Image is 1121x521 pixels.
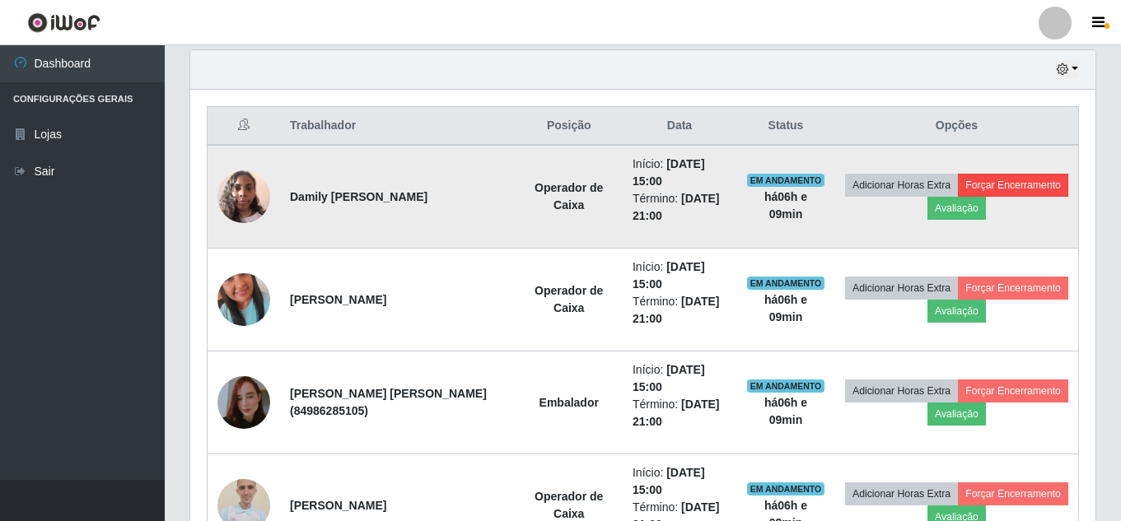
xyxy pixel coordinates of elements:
[290,293,386,306] strong: [PERSON_NAME]
[835,107,1079,146] th: Opções
[290,190,427,203] strong: Damily [PERSON_NAME]
[623,107,736,146] th: Data
[845,174,958,197] button: Adicionar Horas Extra
[217,253,270,347] img: 1755875001367.jpeg
[633,157,705,188] time: [DATE] 15:00
[633,258,726,293] li: Início:
[290,387,487,417] strong: [PERSON_NAME] [PERSON_NAME] (84986285105)
[845,277,958,300] button: Adicionar Horas Extra
[764,396,807,426] strong: há 06 h e 09 min
[633,396,726,430] li: Término:
[747,482,825,495] span: EM ANDAMENTO
[958,379,1068,402] button: Forçar Encerramento
[280,107,516,146] th: Trabalhador
[633,190,726,225] li: Término:
[516,107,623,146] th: Posição
[633,466,705,496] time: [DATE] 15:00
[633,293,726,328] li: Término:
[845,379,958,402] button: Adicionar Horas Extra
[633,260,705,291] time: [DATE] 15:00
[633,363,705,393] time: [DATE] 15:00
[958,174,1068,197] button: Forçar Encerramento
[958,277,1068,300] button: Forçar Encerramento
[747,277,825,290] span: EM ANDAMENTO
[764,293,807,323] strong: há 06 h e 09 min
[535,181,603,212] strong: Operador de Caixa
[736,107,835,146] th: Status
[633,464,726,499] li: Início:
[633,361,726,396] li: Início:
[633,156,726,190] li: Início:
[747,174,825,187] span: EM ANDAMENTO
[747,379,825,393] span: EM ANDAMENTO
[927,300,986,323] button: Avaliação
[217,161,270,231] img: 1667492486696.jpeg
[845,482,958,505] button: Adicionar Horas Extra
[535,490,603,520] strong: Operador de Caixa
[217,356,270,449] img: 1756570639562.jpeg
[927,197,986,220] button: Avaliação
[27,12,100,33] img: CoreUI Logo
[290,499,386,512] strong: [PERSON_NAME]
[539,396,599,409] strong: Embalador
[958,482,1068,505] button: Forçar Encerramento
[764,190,807,221] strong: há 06 h e 09 min
[927,402,986,426] button: Avaliação
[535,284,603,314] strong: Operador de Caixa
